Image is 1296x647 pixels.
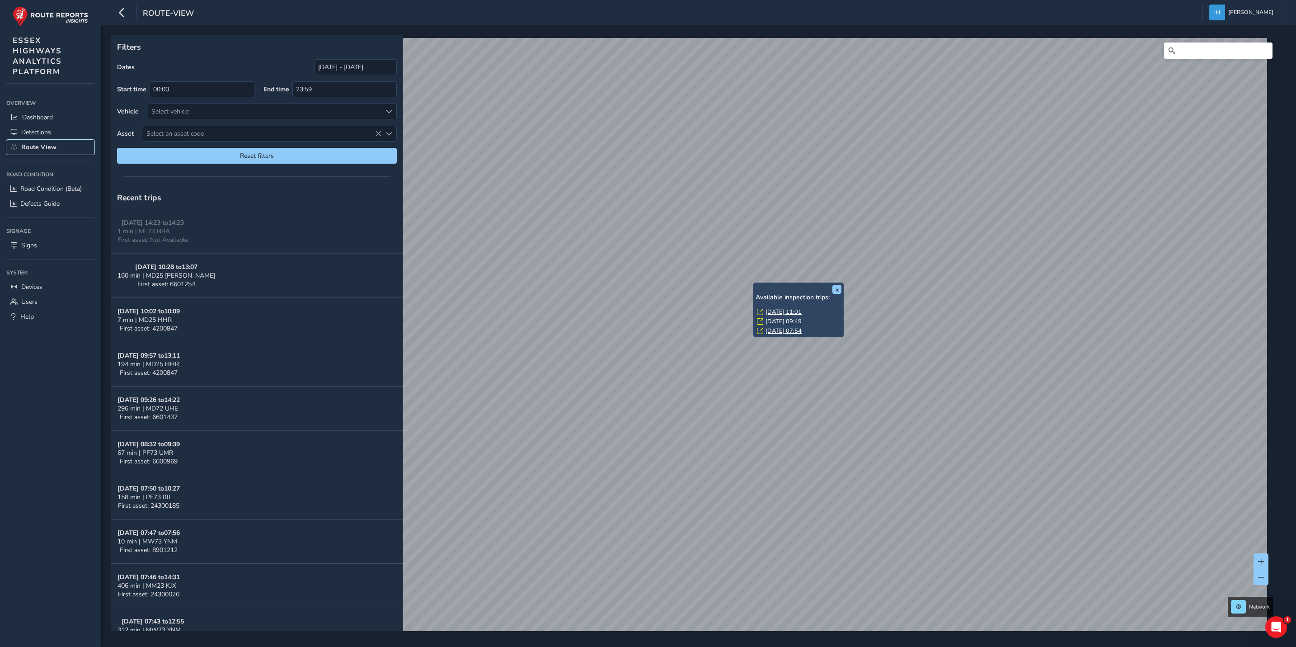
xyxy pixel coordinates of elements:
[111,564,403,608] button: [DATE] 07:46 to14:31406 min | MM23 KJXFirst asset: 24300026
[756,294,841,302] h6: Available inspection trips:
[1284,616,1291,623] span: 1
[117,449,173,457] span: 67 min | PF73 UMR
[765,327,802,335] a: [DATE] 07:54
[135,263,197,271] strong: [DATE] 10:28 to 13:07
[117,440,180,449] strong: [DATE] 08:32 to 09:39
[111,209,403,254] button: [DATE] 14:23 to14:231 min | ML73 NBAFirst asset: Not Available
[111,475,403,519] button: [DATE] 07:50 to10:27158 min | PF73 0JLFirst asset: 24300185
[111,254,403,298] button: [DATE] 10:28 to13:07160 min | MD25 [PERSON_NAME]First asset: 6601254
[143,126,381,141] span: Select an asset code
[6,294,94,309] a: Users
[117,85,146,94] label: Start time
[120,546,178,554] span: First asset: 8901212
[21,241,37,250] span: Signs
[22,113,53,122] span: Dashboard
[6,196,94,211] a: Defects Guide
[765,308,802,316] a: [DATE] 11:01
[6,140,94,155] a: Route View
[117,107,139,116] label: Vehicle
[117,41,397,53] p: Filters
[117,148,397,164] button: Reset filters
[6,224,94,238] div: Signage
[6,181,94,196] a: Road Condition (Beta)
[381,126,396,141] div: Select an asset code
[13,35,62,77] span: ESSEX HIGHWAYS ANALYTICS PLATFORM
[120,457,178,466] span: First asset: 6600969
[6,279,94,294] a: Devices
[120,413,178,421] span: First asset: 6601437
[1209,5,1277,20] button: [PERSON_NAME]
[111,431,403,475] button: [DATE] 08:32 to09:3967 min | PF73 UMRFirst asset: 6600969
[117,484,180,493] strong: [DATE] 07:50 to 10:27
[148,104,381,119] div: Select vehicle
[6,309,94,324] a: Help
[1265,616,1287,638] iframe: Intercom live chat
[114,38,1267,642] canvas: Map
[117,529,180,537] strong: [DATE] 07:47 to 07:56
[117,227,170,236] span: 1 min | ML73 NBA
[21,298,38,306] span: Users
[1164,43,1273,59] input: Search
[111,519,403,564] button: [DATE] 07:47 to07:5610 min | MW73 YNMFirst asset: 8901212
[20,312,34,321] span: Help
[118,501,179,510] span: First asset: 24300185
[117,236,188,244] span: First asset: Not Available
[20,184,82,193] span: Road Condition (Beta)
[1228,5,1273,20] span: [PERSON_NAME]
[765,317,802,326] a: [DATE] 09:49
[6,266,94,279] div: System
[263,85,289,94] label: End time
[122,617,184,626] strong: [DATE] 07:43 to 12:55
[143,8,194,20] span: route-view
[6,125,94,140] a: Detections
[21,143,56,151] span: Route View
[832,285,841,294] button: x
[6,238,94,253] a: Signs
[117,351,180,360] strong: [DATE] 09:57 to 13:11
[13,6,88,27] img: rr logo
[117,129,134,138] label: Asset
[117,493,172,501] span: 158 min | PF73 0JL
[117,537,177,546] span: 10 min | MW73 YNM
[117,316,172,324] span: 7 min | MD25 HHR
[117,581,176,590] span: 406 min | MM23 KJX
[137,280,195,288] span: First asset: 6601254
[117,573,180,581] strong: [DATE] 07:46 to 14:31
[117,626,181,634] span: 312 min | MW73 YNM
[120,324,178,333] span: First asset: 4200847
[117,404,178,413] span: 296 min | MD72 UHE
[20,199,60,208] span: Defects Guide
[21,283,42,291] span: Devices
[117,360,179,368] span: 194 min | MD25 HHR
[117,307,180,316] strong: [DATE] 10:02 to 10:09
[1209,5,1225,20] img: diamond-layout
[21,128,51,137] span: Detections
[111,342,403,387] button: [DATE] 09:57 to13:11194 min | MD25 HHRFirst asset: 4200847
[120,368,178,377] span: First asset: 4200847
[117,271,215,280] span: 160 min | MD25 [PERSON_NAME]
[6,168,94,181] div: Road Condition
[111,298,403,342] button: [DATE] 10:02 to10:097 min | MD25 HHRFirst asset: 4200847
[124,151,390,160] span: Reset filters
[1249,603,1270,610] span: Network
[117,192,161,203] span: Recent trips
[6,96,94,110] div: Overview
[6,110,94,125] a: Dashboard
[122,218,184,227] strong: [DATE] 14:23 to 14:23
[111,387,403,431] button: [DATE] 09:26 to14:22296 min | MD72 UHEFirst asset: 6601437
[117,396,180,404] strong: [DATE] 09:26 to 14:22
[118,590,179,599] span: First asset: 24300026
[117,63,135,71] label: Dates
